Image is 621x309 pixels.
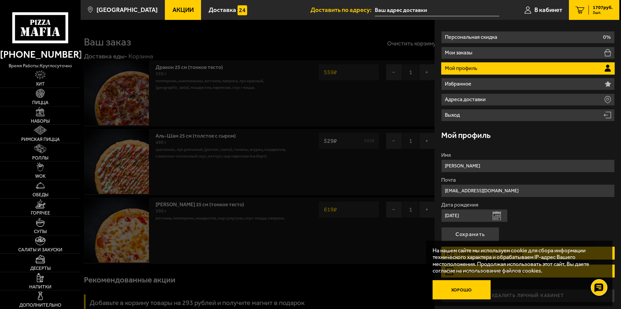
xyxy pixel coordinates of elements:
p: На нашем сайте мы используем cookie для сбора информации технического характера и обрабатываем IP... [433,247,602,274]
span: Хит [36,82,45,87]
input: Ваш e-mail [441,184,615,197]
img: 15daf4d41897b9f0e9f617042186c801.svg [238,5,247,15]
label: Имя [441,153,615,158]
button: Сохранить [441,227,499,242]
span: Десерты [30,266,51,271]
span: [GEOGRAPHIC_DATA] [97,7,158,13]
p: 0% [603,34,611,40]
p: Адреса доставки [445,97,487,102]
span: Роллы [32,156,48,160]
p: Персональная скидка [445,34,499,40]
label: Почта [441,177,615,183]
button: Открыть календарь [493,212,501,220]
span: Римская пицца [21,137,60,142]
span: 1707 руб. [593,5,613,10]
span: 3 шт. [593,11,613,15]
h3: Мой профиль [441,131,491,139]
span: Доставка [209,7,236,13]
p: Избранное [445,81,473,87]
span: Супы [34,229,47,234]
span: Акции [172,7,194,13]
span: Доставить по адресу: [310,7,375,13]
span: Дополнительно [19,303,61,308]
span: Напитки [29,285,51,289]
span: В кабинет [534,7,562,13]
p: Мой профиль [445,66,479,71]
label: Дата рождения [441,202,615,208]
span: Салаты и закуски [18,248,62,252]
span: Пицца [32,100,48,105]
span: Горячее [31,211,50,216]
span: Обеды [33,193,48,197]
input: Ваше имя [441,159,615,172]
p: Выход [445,112,461,118]
button: Хорошо [433,280,491,300]
input: Ваш адрес доставки [375,4,499,16]
p: Мои заказы [445,50,474,55]
span: WOK [35,174,45,179]
input: Ваша дата рождения [441,209,508,222]
span: Наборы [31,119,50,124]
